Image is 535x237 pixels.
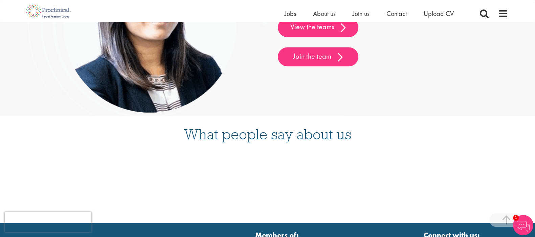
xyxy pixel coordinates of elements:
[5,212,91,232] iframe: reCAPTCHA
[513,215,519,221] span: 1
[278,18,358,37] a: View the teams
[313,9,336,18] a: About us
[353,9,370,18] a: Join us
[22,155,513,203] iframe: Customer reviews powered by Trustpilot
[285,9,296,18] a: Jobs
[278,47,358,66] a: Join the team
[424,9,454,18] a: Upload CV
[386,9,407,18] a: Contact
[513,215,533,235] img: Chatbot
